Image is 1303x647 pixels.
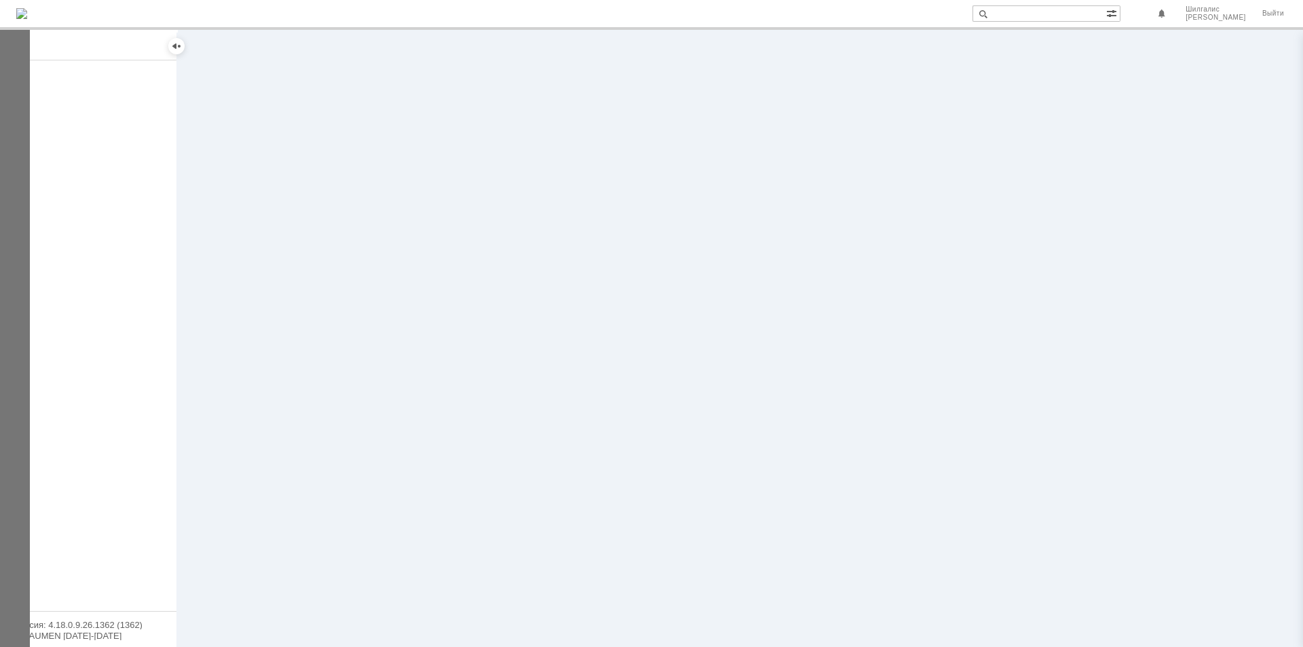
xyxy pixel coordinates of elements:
[14,621,163,629] div: Версия: 4.18.0.9.26.1362 (1362)
[14,631,163,640] div: © NAUMEN [DATE]-[DATE]
[1186,5,1246,14] span: Шилгалис
[16,8,27,19] a: Перейти на домашнюю страницу
[1186,14,1246,22] span: [PERSON_NAME]
[1106,6,1120,19] span: Расширенный поиск
[168,38,185,54] div: Скрыть меню
[16,8,27,19] img: logo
